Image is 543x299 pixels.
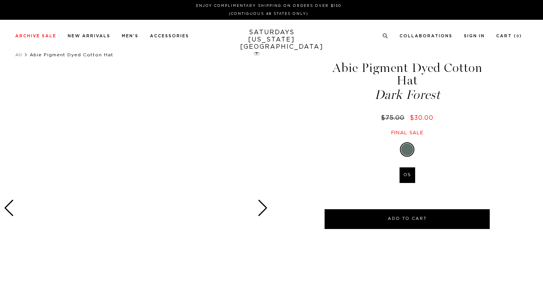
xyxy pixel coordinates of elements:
[122,34,139,38] a: Men's
[381,115,408,121] del: $75.00
[18,3,519,9] p: Enjoy Complimentary Shipping on Orders Over $150
[323,89,491,101] span: Dark Forest
[323,62,491,101] h1: Abie Pigment Dyed Cotton Hat
[325,209,490,229] button: Add to Cart
[400,167,415,183] label: OS
[30,52,113,57] span: Abie Pigment Dyed Cotton Hat
[150,34,189,38] a: Accessories
[516,35,519,38] small: 0
[68,34,110,38] a: New Arrivals
[15,34,56,38] a: Archive Sale
[410,115,433,121] span: $30.00
[323,130,491,136] div: Final sale
[18,11,519,17] p: (Contiguous 48 States Only)
[15,52,22,57] a: All
[496,34,522,38] a: Cart (0)
[464,34,485,38] a: Sign In
[240,29,303,51] a: SATURDAYS[US_STATE][GEOGRAPHIC_DATA]
[4,200,14,216] div: Previous slide
[400,34,452,38] a: Collaborations
[258,200,268,216] div: Next slide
